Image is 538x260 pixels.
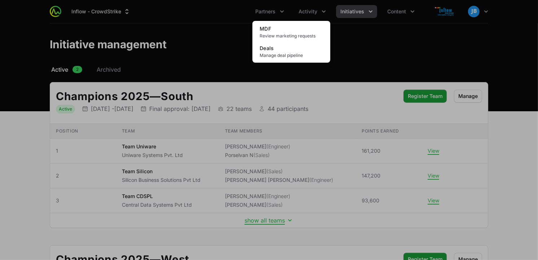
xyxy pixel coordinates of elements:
span: Manage deal pipeline [260,53,323,58]
div: Main navigation [61,5,419,18]
div: Activity menu [294,5,330,18]
span: MDF [260,26,271,32]
span: Deals [260,45,274,51]
a: DealsManage deal pipeline [254,42,329,61]
a: MDFReview marketing requests [254,22,329,42]
span: Review marketing requests [260,33,323,39]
